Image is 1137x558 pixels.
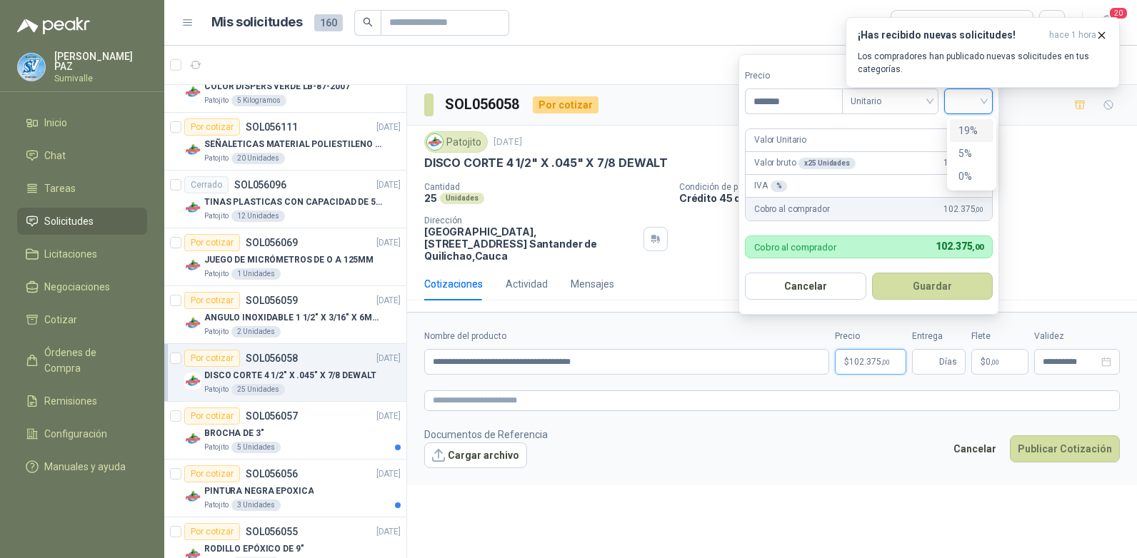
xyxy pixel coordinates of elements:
div: Actividad [506,276,548,292]
h1: Mis solicitudes [211,12,303,33]
p: SOL056056 [246,469,298,479]
p: Crédito 45 días [679,192,1131,204]
a: Tareas [17,175,147,202]
div: Por cotizar [184,465,240,482]
p: [DATE] [376,467,401,481]
div: 3 Unidades [231,499,281,511]
img: Company Logo [184,488,201,505]
p: PINTURA NEGRA EPOXICA [204,485,314,498]
label: Precio [835,330,906,343]
div: Unidades [440,193,484,204]
span: Inicio [44,115,67,131]
a: Solicitudes [17,208,147,235]
span: 20 [1108,6,1128,20]
div: Por cotizar [184,523,240,540]
button: Publicar Cotización [1010,435,1120,462]
a: Licitaciones [17,240,147,268]
a: Manuales y ayuda [17,453,147,480]
div: 20 Unidades [231,153,285,164]
button: Cancelar [745,273,866,300]
a: Por cotizarSOL056069[DATE] Company LogoJUEGO DE MICRÓMETROS DE O A 125MMPatojito1 Unidades [164,228,406,286]
p: $102.375,00 [835,349,906,375]
p: [PERSON_NAME] PAZ [54,51,147,71]
p: ANGULO INOXIDABLE 1 1/2" X 3/16" X 6MTS [204,311,382,325]
p: BROCHA DE 3" [204,427,264,440]
p: [DATE] [494,136,522,149]
img: Company Logo [184,430,201,447]
span: Solicitudes [44,213,94,229]
img: Company Logo [427,134,443,150]
span: 0 [986,357,999,366]
a: Configuración [17,420,147,447]
p: SOL056058 [246,353,298,363]
p: SOL056057 [246,411,298,421]
button: Guardar [872,273,993,300]
img: Company Logo [184,257,201,274]
div: Mensajes [571,276,614,292]
label: Flete [971,330,1028,343]
span: Días [939,350,957,374]
div: Por cotizar [184,350,240,367]
a: Inicio [17,109,147,136]
p: Patojito [204,384,229,395]
p: Cobro al comprador [754,203,829,216]
img: Logo peakr [17,17,90,34]
p: Condición de pago [679,182,1131,192]
p: [DATE] [376,352,401,365]
a: Remisiones [17,387,147,415]
div: 12 Unidades [231,210,285,222]
span: Cotizar [44,312,77,328]
p: COLOR DISPERS VERDE LB-87-2007 [204,80,349,93]
div: Por cotizar [184,118,240,136]
div: 19% [950,119,993,142]
p: [DATE] [376,410,401,423]
img: Company Logo [184,315,201,332]
span: Órdenes de Compra [44,345,134,376]
p: [GEOGRAPHIC_DATA], [STREET_ADDRESS] Santander de Quilichao , Cauca [424,225,638,262]
p: [DATE] [376,525,401,539]
p: DISCO CORTE 4 1/2" X .045" X 7/8 DEWALT [204,369,376,382]
p: Cobro al comprador [754,243,836,252]
p: SOL056096 [234,180,286,190]
p: Patojito [204,326,229,338]
div: 2 Unidades [231,326,281,338]
p: $ 0,00 [971,349,1028,375]
p: Valor bruto [754,156,856,170]
p: Cantidad [424,182,668,192]
span: 102.375 [936,240,983,252]
p: SEÑALETICAS MATERIAL POLIESTILENO CON VINILO LAMINADO CALIBRE 60 [204,138,382,151]
p: SOL056059 [246,295,298,305]
div: 19% [958,123,985,138]
span: hace 1 hora [1049,29,1096,41]
a: Chat [17,142,147,169]
p: Valor Unitario [754,133,806,147]
button: Cargar archivo [424,442,527,468]
p: SOL056111 [246,122,298,132]
label: Precio [745,69,842,83]
p: Patojito [204,153,229,164]
p: Sumivalle [54,74,147,83]
p: Patojito [204,95,229,106]
div: Cotizaciones [424,276,483,292]
div: 5 Unidades [231,442,281,453]
button: Cancelar [946,435,1004,462]
div: Patojito [424,131,488,153]
a: Por cotizarSOL056057[DATE] Company LogoBROCHA DE 3"Patojito5 Unidades [164,402,406,460]
p: JUEGO DE MICRÓMETROS DE O A 125MM [204,253,374,267]
div: 5 Kilogramos [231,95,286,106]
p: TINAS PLASTICAS CON CAPACIDAD DE 50 KG [204,196,382,209]
img: Company Logo [184,83,201,101]
div: x 25 Unidades [798,158,855,169]
span: Licitaciones [44,246,97,262]
h3: ¡Has recibido nuevas solicitudes! [858,29,1043,41]
div: 5% [950,142,993,165]
p: Patojito [204,442,229,453]
span: $ [981,357,986,366]
span: search [363,17,373,27]
span: Tareas [44,181,76,196]
a: Por cotizarSOL056058[DATE] Company LogoDISCO CORTE 4 1/2" X .045" X 7/8 DEWALTPatojito25 Unidades [164,344,406,402]
span: Chat [44,148,66,163]
p: DISCO CORTE 4 1/2" X .045" X 7/8 DEWALT [424,156,668,171]
p: Patojito [204,210,229,222]
img: Company Logo [18,54,45,81]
